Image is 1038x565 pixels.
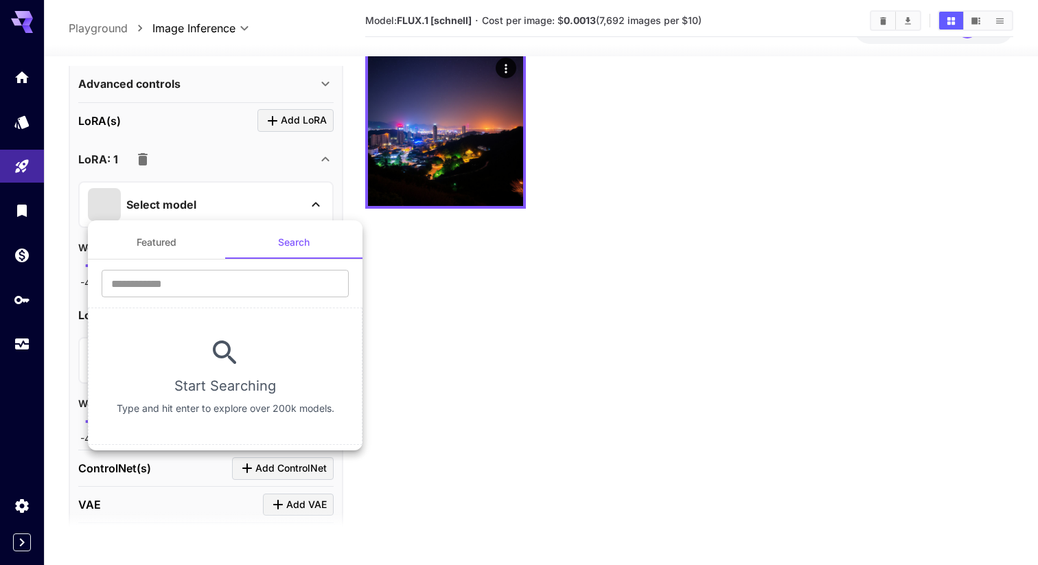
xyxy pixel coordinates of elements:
[225,226,362,259] button: Search
[174,375,276,397] h6: Start Searching
[969,499,1038,565] iframe: Chat Widget
[88,226,225,259] button: Featured
[117,402,334,415] p: Type and hit enter to explore over 200k models.
[969,499,1038,565] div: 聊天小组件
